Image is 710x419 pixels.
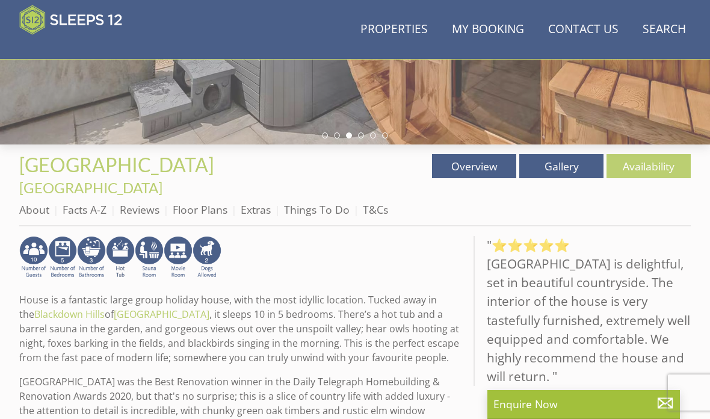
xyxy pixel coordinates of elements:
a: Blackdown Hills [34,308,105,321]
img: AD_4nXdbpp640i7IVFfqLTtqWv0Ghs4xmNECk-ef49VdV_vDwaVrQ5kQ5qbfts81iob6kJkelLjJ-SykKD7z1RllkDxiBG08n... [48,236,77,279]
span: [GEOGRAPHIC_DATA] [19,153,214,176]
a: Things To Do [284,202,350,217]
img: AD_4nXcMx2CE34V8zJUSEa4yj9Pppk-n32tBXeIdXm2A2oX1xZoj8zz1pCuMiQujsiKLZDhbHnQsaZvA37aEfuFKITYDwIrZv... [164,236,193,279]
span: - [19,158,223,196]
blockquote: "⭐⭐⭐⭐⭐ [GEOGRAPHIC_DATA] is delightful, set in beautiful countryside. The interior of the house i... [474,236,691,386]
a: Gallery [519,154,603,178]
a: My Booking [447,16,529,43]
a: [GEOGRAPHIC_DATA] [19,153,218,176]
a: [GEOGRAPHIC_DATA] [114,308,209,321]
a: T&Cs [363,202,388,217]
a: [GEOGRAPHIC_DATA] [19,179,162,196]
iframe: Customer reviews powered by Trustpilot [13,42,140,52]
a: Floor Plans [173,202,227,217]
a: Properties [356,16,433,43]
img: AD_4nXfgoOlNjDL4YD2V0YJUbmqRYEGrRWUhINPsQ64gon-qpF67xmVeyx2QrkAIeZuhdNAgoolMxnAXFEbF6I4V8QlJ9KMB8... [19,236,48,279]
p: Enquire Now [493,396,674,412]
a: Overview [432,154,516,178]
img: AD_4nXfrQBKCd8QKV6EcyfQTuP1fSIvoqRgLuFFVx4a_hKg6kgxib-awBcnbgLhyNafgZ22QHnlTp2OLYUAOUHgyjOLKJ1AgJ... [77,236,106,279]
a: Facts A-Z [63,202,106,217]
img: AD_4nXe7_8LrJK20fD9VNWAdfykBvHkWcczWBt5QOadXbvIwJqtaRaRf-iI0SeDpMmH1MdC9T1Vy22FMXzzjMAvSuTB5cJ7z5... [193,236,221,279]
a: Extras [241,202,271,217]
a: Contact Us [543,16,623,43]
img: Sleeps 12 [19,5,123,35]
img: AD_4nXdjbGEeivCGLLmyT_JEP7bTfXsjgyLfnLszUAQeQ4RcokDYHVBt5R8-zTDbAVICNoGv1Dwc3nsbUb1qR6CAkrbZUeZBN... [135,236,164,279]
p: House is a fantastic large group holiday house, with the most idyllic location. Tucked away in th... [19,293,464,365]
a: About [19,202,49,217]
a: Availability [607,154,691,178]
a: Search [638,16,691,43]
a: Reviews [120,202,159,217]
img: AD_4nXcpX5uDwed6-YChlrI2BYOgXwgg3aqYHOhRm0XfZB-YtQW2NrmeCr45vGAfVKUq4uWnc59ZmEsEzoF5o39EWARlT1ewO... [106,236,135,279]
